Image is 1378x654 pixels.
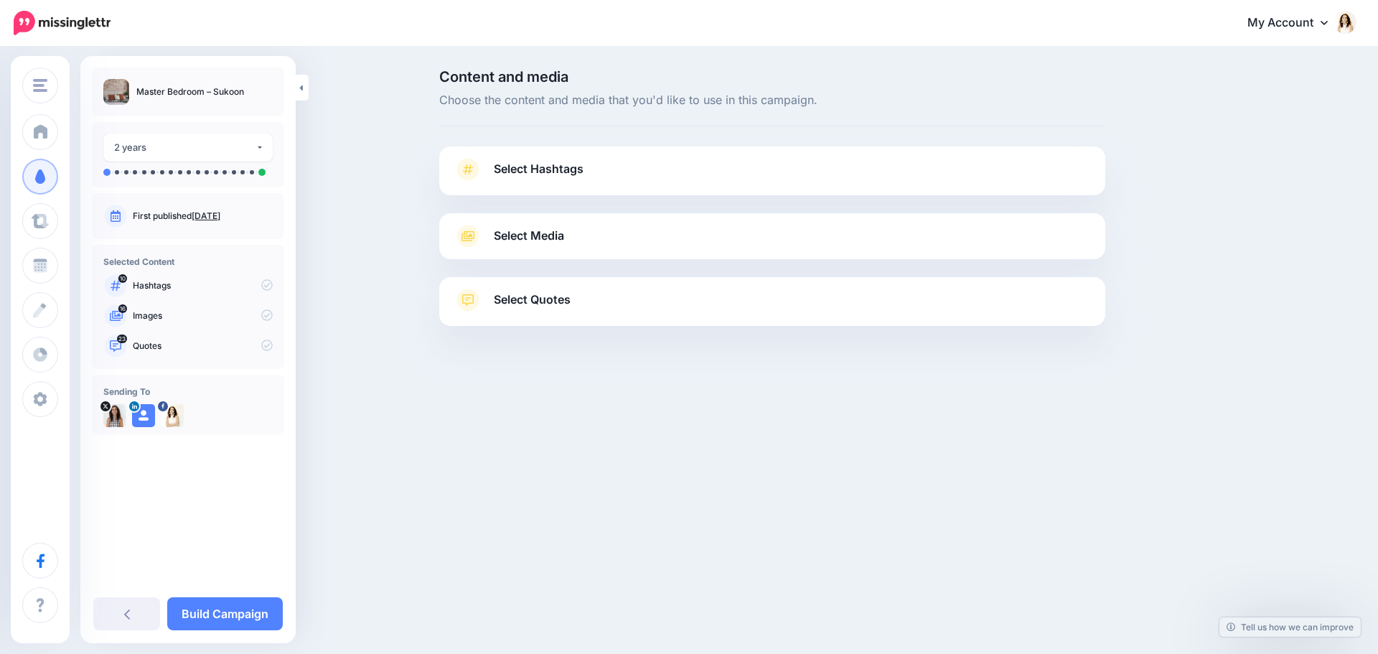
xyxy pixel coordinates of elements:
[161,404,184,427] img: 20479796_1519423771450404_4084095130666208276_n-bsa32121.jpg
[133,340,273,352] p: Quotes
[494,159,583,179] span: Select Hashtags
[103,134,273,162] button: 2 years
[114,139,256,156] div: 2 years
[133,309,273,322] p: Images
[192,210,220,221] a: [DATE]
[103,404,126,427] img: 8LzpjWeL-22117.jpg
[14,11,111,35] img: Missinglettr
[103,256,273,267] h4: Selected Content
[117,335,127,343] span: 23
[103,386,273,397] h4: Sending To
[454,289,1091,326] a: Select Quotes
[494,290,571,309] span: Select Quotes
[1219,617,1361,637] a: Tell us how we can improve
[136,85,244,99] p: Master Bedroom – Sukoon
[439,70,1105,84] span: Content and media
[494,226,564,246] span: Select Media
[118,304,127,313] span: 16
[118,274,127,283] span: 10
[133,210,273,223] p: First published
[454,225,1091,248] a: Select Media
[439,91,1105,110] span: Choose the content and media that you'd like to use in this campaign.
[133,279,273,292] p: Hashtags
[454,158,1091,195] a: Select Hashtags
[103,79,129,105] img: e07cdb81d7a33926018bf5918ae65af7_thumb.jpg
[132,404,155,427] img: user_default_image.png
[33,79,47,92] img: menu.png
[1233,6,1356,41] a: My Account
